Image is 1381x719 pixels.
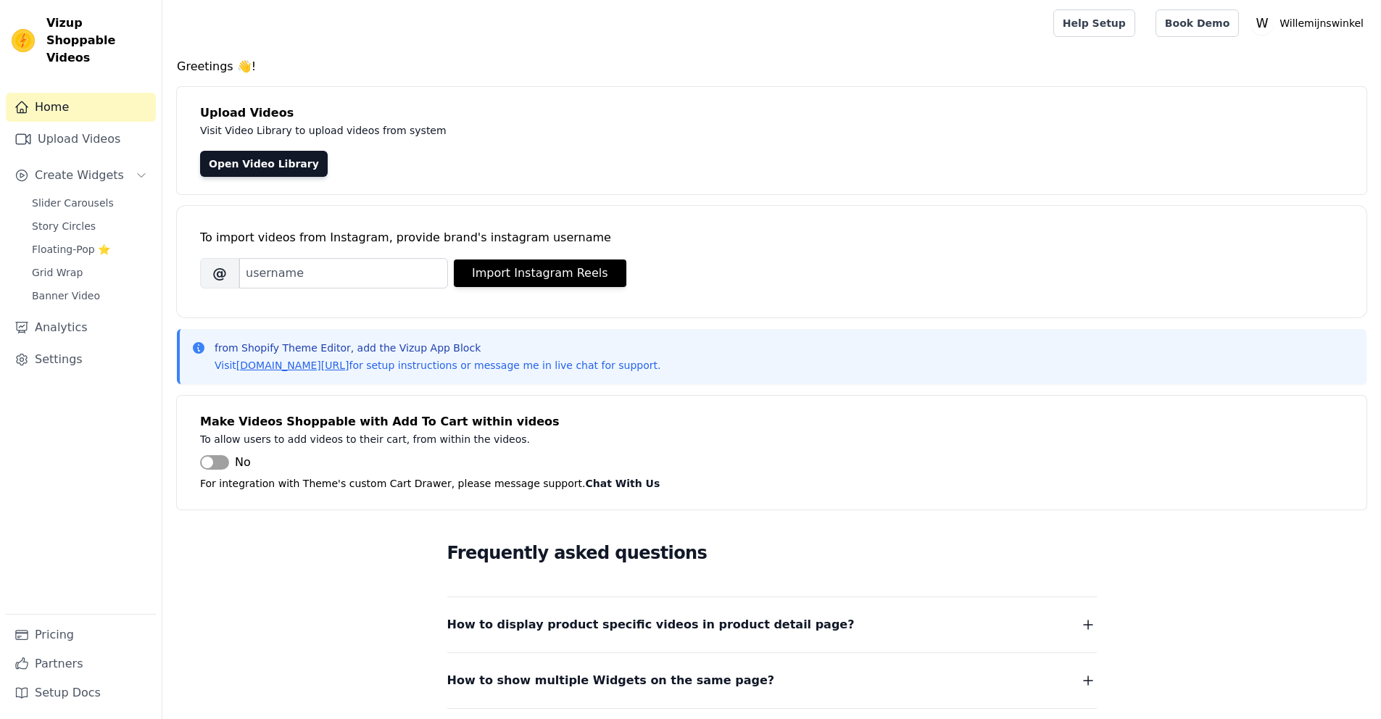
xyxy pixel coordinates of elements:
[447,670,1097,691] button: How to show multiple Widgets on the same page?
[1053,9,1135,37] a: Help Setup
[200,104,1343,122] h4: Upload Videos
[239,258,448,288] input: username
[447,615,855,635] span: How to display product specific videos in product detail page?
[1256,16,1269,30] text: W
[6,125,156,154] a: Upload Videos
[32,288,100,303] span: Banner Video
[200,229,1343,246] div: To import videos from Instagram, provide brand's instagram username
[6,649,156,678] a: Partners
[200,475,1343,492] p: For integration with Theme's custom Cart Drawer, please message support.
[1274,10,1369,36] p: Willemijnswinkel
[6,161,156,190] button: Create Widgets
[447,615,1097,635] button: How to display product specific videos in product detail page?
[1156,9,1239,37] a: Book Demo
[200,151,328,177] a: Open Video Library
[236,359,349,371] a: [DOMAIN_NAME][URL]
[6,620,156,649] a: Pricing
[32,219,96,233] span: Story Circles
[12,29,35,52] img: Vizup
[200,431,850,448] p: To allow users to add videos to their cart, from within the videos.
[586,475,660,492] button: Chat With Us
[447,539,1097,568] h2: Frequently asked questions
[177,58,1367,75] h4: Greetings 👋!
[6,678,156,707] a: Setup Docs
[215,341,660,355] p: from Shopify Theme Editor, add the Vizup App Block
[235,454,251,471] span: No
[23,286,156,306] a: Banner Video
[46,14,150,67] span: Vizup Shoppable Videos
[447,670,775,691] span: How to show multiple Widgets on the same page?
[454,259,626,287] button: Import Instagram Reels
[1251,10,1369,36] button: W Willemijnswinkel
[200,413,1343,431] h4: Make Videos Shoppable with Add To Cart within videos
[215,358,660,373] p: Visit for setup instructions or message me in live chat for support.
[23,193,156,213] a: Slider Carousels
[32,196,114,210] span: Slider Carousels
[32,265,83,280] span: Grid Wrap
[23,239,156,259] a: Floating-Pop ⭐
[6,313,156,342] a: Analytics
[200,258,239,288] span: @
[32,242,110,257] span: Floating-Pop ⭐
[23,262,156,283] a: Grid Wrap
[6,345,156,374] a: Settings
[200,454,251,471] button: No
[6,93,156,122] a: Home
[23,216,156,236] a: Story Circles
[200,122,850,139] p: Visit Video Library to upload videos from system
[35,167,124,184] span: Create Widgets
